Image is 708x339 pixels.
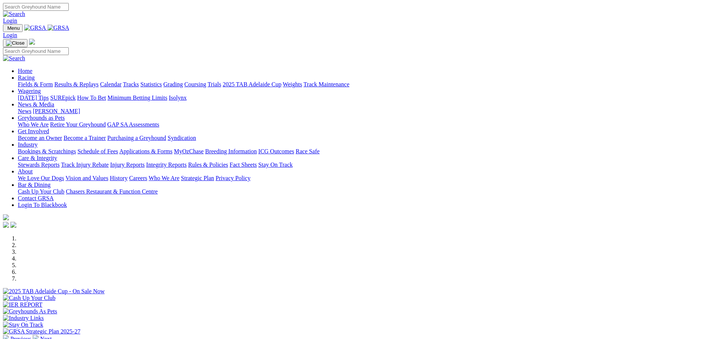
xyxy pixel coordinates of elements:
a: Stay On Track [258,161,292,168]
div: Care & Integrity [18,161,705,168]
a: SUREpick [50,95,75,101]
a: Login [3,32,17,38]
a: Purchasing a Greyhound [107,135,166,141]
a: Schedule of Fees [77,148,118,154]
img: 2025 TAB Adelaide Cup - On Sale Now [3,288,105,295]
a: Applications & Forms [119,148,172,154]
a: Syndication [168,135,196,141]
a: Fields & Form [18,81,53,87]
a: Home [18,68,32,74]
a: We Love Our Dogs [18,175,64,181]
input: Search [3,3,69,11]
div: Wagering [18,95,705,101]
a: [PERSON_NAME] [33,108,80,114]
a: Stewards Reports [18,161,59,168]
a: Care & Integrity [18,155,57,161]
img: Stay On Track [3,322,43,328]
div: Greyhounds as Pets [18,121,705,128]
a: Become a Trainer [64,135,106,141]
input: Search [3,47,69,55]
a: News [18,108,31,114]
div: Get Involved [18,135,705,141]
img: Cash Up Your Club [3,295,55,301]
div: Bar & Dining [18,188,705,195]
a: Trials [207,81,221,87]
a: Statistics [140,81,162,87]
a: Integrity Reports [146,161,187,168]
a: 2025 TAB Adelaide Cup [223,81,281,87]
a: Weights [283,81,302,87]
a: Strategic Plan [181,175,214,181]
a: Grading [164,81,183,87]
a: Injury Reports [110,161,145,168]
button: Toggle navigation [3,24,23,32]
a: ICG Outcomes [258,148,294,154]
div: About [18,175,705,182]
img: logo-grsa-white.png [3,214,9,220]
a: [DATE] Tips [18,95,49,101]
a: Become an Owner [18,135,62,141]
img: GRSA [24,25,46,31]
a: Results & Replays [54,81,98,87]
button: Toggle navigation [3,39,28,47]
img: GRSA Strategic Plan 2025-27 [3,328,80,335]
a: Vision and Values [65,175,108,181]
img: facebook.svg [3,222,9,228]
div: News & Media [18,108,705,115]
a: Login To Blackbook [18,202,67,208]
a: About [18,168,33,175]
img: Search [3,11,25,17]
a: Breeding Information [205,148,257,154]
img: twitter.svg [10,222,16,228]
img: logo-grsa-white.png [29,39,35,45]
a: Isolynx [169,95,187,101]
a: GAP SA Assessments [107,121,159,128]
a: Racing [18,74,35,81]
img: GRSA [48,25,69,31]
a: MyOzChase [174,148,204,154]
a: How To Bet [77,95,106,101]
a: Minimum Betting Limits [107,95,167,101]
a: Privacy Policy [216,175,250,181]
div: Industry [18,148,705,155]
a: Fact Sheets [230,161,257,168]
a: History [110,175,127,181]
a: Race Safe [295,148,319,154]
a: Who We Are [18,121,49,128]
a: Contact GRSA [18,195,54,201]
a: Track Injury Rebate [61,161,109,168]
a: Careers [129,175,147,181]
a: Calendar [100,81,122,87]
a: Greyhounds as Pets [18,115,65,121]
a: Cash Up Your Club [18,188,64,195]
a: Get Involved [18,128,49,134]
a: Wagering [18,88,41,94]
a: Retire Your Greyhound [50,121,106,128]
img: Greyhounds As Pets [3,308,57,315]
div: Racing [18,81,705,88]
a: Industry [18,141,38,148]
img: Industry Links [3,315,44,322]
img: Close [6,40,25,46]
a: Tracks [123,81,139,87]
a: Bookings & Scratchings [18,148,76,154]
a: Track Maintenance [304,81,349,87]
a: Rules & Policies [188,161,228,168]
span: Menu [7,25,20,31]
a: News & Media [18,101,54,108]
img: IER REPORT [3,301,42,308]
img: Search [3,55,25,62]
a: Chasers Restaurant & Function Centre [66,188,158,195]
a: Login [3,17,17,24]
a: Bar & Dining [18,182,51,188]
a: Coursing [184,81,206,87]
a: Who We Are [149,175,180,181]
